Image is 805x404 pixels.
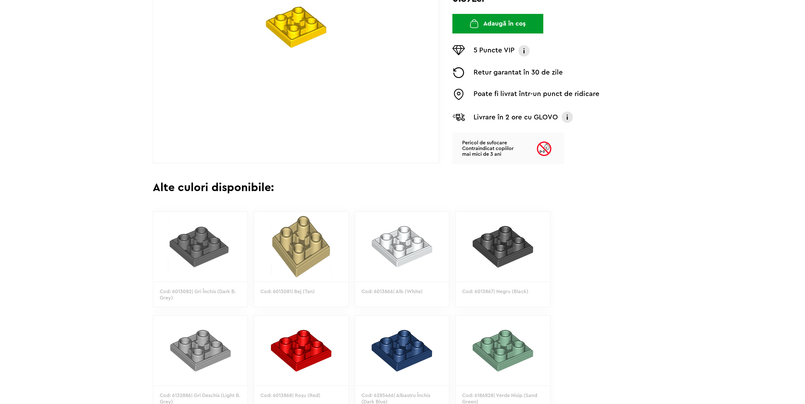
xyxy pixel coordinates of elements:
[153,316,247,385] img: 6132886.jpg
[452,89,465,100] img: Easybox
[355,212,449,281] img: 6013866.jpg
[474,112,558,122] p: Livrare în 2 ore cu GLOVO
[355,281,449,320] p: Cod: 6013866| Alb (White)
[452,67,465,78] img: Returnare
[456,316,550,385] img: 6186828.jpg
[153,212,247,281] img: 6013082.jpg
[518,45,530,57] img: Info VIP
[254,281,348,320] p: Cod: 6013081| Bej (Tan)
[561,111,574,124] img: Info livrare cu GLOVO
[153,182,652,194] h1: Alte culori disponibile:
[254,316,348,385] img: 6013868.jpg
[153,281,247,320] p: Cod: 6013082| Gri Închis (Dark B. Grey)
[474,45,515,57] p: 5 Puncte VIP
[355,316,449,385] img: 6285466.jpg
[456,281,550,320] p: Cod: 6013867| Negru (Black)
[474,67,563,78] p: Retur garantat în 30 de zile
[452,113,465,121] img: Livrare Glovo
[452,14,543,33] button: Adaugă în coș
[474,89,599,100] p: Poate fi livrat într-un punct de ridicare
[254,212,348,281] img: 6013081.jpg
[456,212,550,281] img: 6013867.jpg
[536,133,553,165] img: Age limit
[452,45,465,55] img: Puncte VIP
[452,133,536,165] p: Pericol de sufocare Contraindicat copiilor mai mici de 3 ani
